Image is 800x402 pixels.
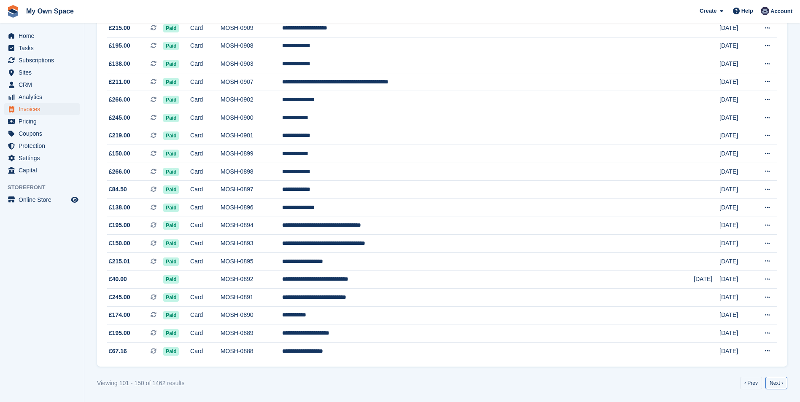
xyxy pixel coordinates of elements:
[221,324,282,343] td: MOSH-0889
[719,199,753,217] td: [DATE]
[163,96,179,104] span: Paid
[4,54,80,66] a: menu
[163,60,179,68] span: Paid
[190,217,221,235] td: Card
[19,140,69,152] span: Protection
[221,55,282,73] td: MOSH-0903
[4,128,80,139] a: menu
[163,185,179,194] span: Paid
[190,37,221,55] td: Card
[109,167,130,176] span: £266.00
[221,37,282,55] td: MOSH-0908
[163,168,179,176] span: Paid
[4,30,80,42] a: menu
[738,377,789,389] nav: Pages
[190,55,221,73] td: Card
[109,239,130,248] span: £150.00
[740,377,762,389] a: Previous
[163,239,179,248] span: Paid
[109,221,130,230] span: £195.00
[19,128,69,139] span: Coupons
[4,140,80,152] a: menu
[163,24,179,32] span: Paid
[163,114,179,122] span: Paid
[163,204,179,212] span: Paid
[190,19,221,38] td: Card
[109,41,130,50] span: £195.00
[719,181,753,199] td: [DATE]
[719,252,753,271] td: [DATE]
[719,217,753,235] td: [DATE]
[719,127,753,145] td: [DATE]
[221,109,282,127] td: MOSH-0900
[19,152,69,164] span: Settings
[19,164,69,176] span: Capital
[109,149,130,158] span: £150.00
[719,109,753,127] td: [DATE]
[7,5,19,18] img: stora-icon-8386f47178a22dfd0bd8f6a31ec36ba5ce8667c1dd55bd0f319d3a0aa187defe.svg
[163,347,179,356] span: Paid
[109,311,130,319] span: £174.00
[109,24,130,32] span: £215.00
[109,257,130,266] span: £215.01
[190,127,221,145] td: Card
[221,217,282,235] td: MOSH-0894
[221,235,282,253] td: MOSH-0893
[719,55,753,73] td: [DATE]
[163,78,179,86] span: Paid
[221,181,282,199] td: MOSH-0897
[719,37,753,55] td: [DATE]
[19,79,69,91] span: CRM
[109,78,130,86] span: £211.00
[109,131,130,140] span: £219.00
[221,91,282,109] td: MOSH-0902
[765,377,787,389] a: Next
[23,4,77,18] a: My Own Space
[221,271,282,289] td: MOSH-0892
[221,163,282,181] td: MOSH-0898
[4,42,80,54] a: menu
[109,275,127,284] span: £40.00
[163,42,179,50] span: Paid
[221,145,282,163] td: MOSH-0899
[109,203,130,212] span: £138.00
[163,150,179,158] span: Paid
[719,289,753,307] td: [DATE]
[741,7,753,15] span: Help
[109,185,127,194] span: £84.50
[719,91,753,109] td: [DATE]
[190,289,221,307] td: Card
[163,131,179,140] span: Paid
[719,306,753,324] td: [DATE]
[19,54,69,66] span: Subscriptions
[190,163,221,181] td: Card
[8,183,84,192] span: Storefront
[190,181,221,199] td: Card
[190,252,221,271] td: Card
[109,95,130,104] span: £266.00
[719,73,753,91] td: [DATE]
[163,257,179,266] span: Paid
[719,235,753,253] td: [DATE]
[694,271,719,289] td: [DATE]
[70,195,80,205] a: Preview store
[19,91,69,103] span: Analytics
[19,30,69,42] span: Home
[770,7,792,16] span: Account
[109,113,130,122] span: £245.00
[19,194,69,206] span: Online Store
[163,311,179,319] span: Paid
[190,235,221,253] td: Card
[190,306,221,324] td: Card
[4,67,80,78] a: menu
[719,342,753,360] td: [DATE]
[221,252,282,271] td: MOSH-0895
[19,42,69,54] span: Tasks
[4,79,80,91] a: menu
[4,164,80,176] a: menu
[221,73,282,91] td: MOSH-0907
[109,59,130,68] span: £138.00
[719,19,753,38] td: [DATE]
[163,329,179,338] span: Paid
[109,293,130,302] span: £245.00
